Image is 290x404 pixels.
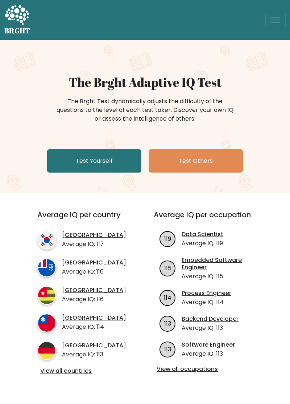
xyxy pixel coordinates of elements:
[164,294,171,302] text: 114
[62,259,126,267] a: [GEOGRAPHIC_DATA]
[4,27,30,35] h5: BRGHT
[4,75,286,90] h1: The Brght Adaptive IQ Test
[62,323,126,331] p: Average IQ: 114
[182,239,223,248] p: Average IQ: 119
[182,315,239,323] a: Backend Developer
[4,3,30,37] a: BRGHT
[182,298,231,307] p: Average IQ: 114
[47,149,141,173] a: Test Yourself
[182,350,235,358] p: Average IQ: 113
[62,350,126,359] p: Average IQ: 113
[62,314,126,322] a: [GEOGRAPHIC_DATA]
[182,341,235,349] a: Software Engineer
[37,341,56,360] img: country
[37,231,56,250] img: country
[40,367,125,375] a: View all countries
[157,365,258,373] a: View all occupations
[54,97,236,123] div: The Brght Test dynamically adjusts the difficulty of the questions to the level of each test take...
[164,235,171,243] text: 119
[182,290,231,297] a: Process Engineer
[182,256,261,272] a: Embedded Software Engineer
[164,319,171,328] text: 113
[37,258,56,277] img: country
[62,342,126,350] a: [GEOGRAPHIC_DATA]
[182,272,261,281] p: Average IQ: 115
[149,149,243,173] a: Test Others
[62,287,126,294] a: [GEOGRAPHIC_DATA]
[164,345,171,353] text: 113
[154,210,261,228] h3: Average IQ per occupation
[182,231,223,238] a: Data Scientist
[62,295,126,304] p: Average IQ: 116
[62,240,126,249] p: Average IQ: 117
[182,324,239,332] p: Average IQ: 113
[62,267,126,276] p: Average IQ: 116
[62,231,126,239] a: [GEOGRAPHIC_DATA]
[164,264,171,272] text: 115
[265,13,286,27] button: Toggle navigation
[37,210,128,228] h3: Average IQ per country
[37,314,56,332] img: country
[37,286,56,305] img: country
